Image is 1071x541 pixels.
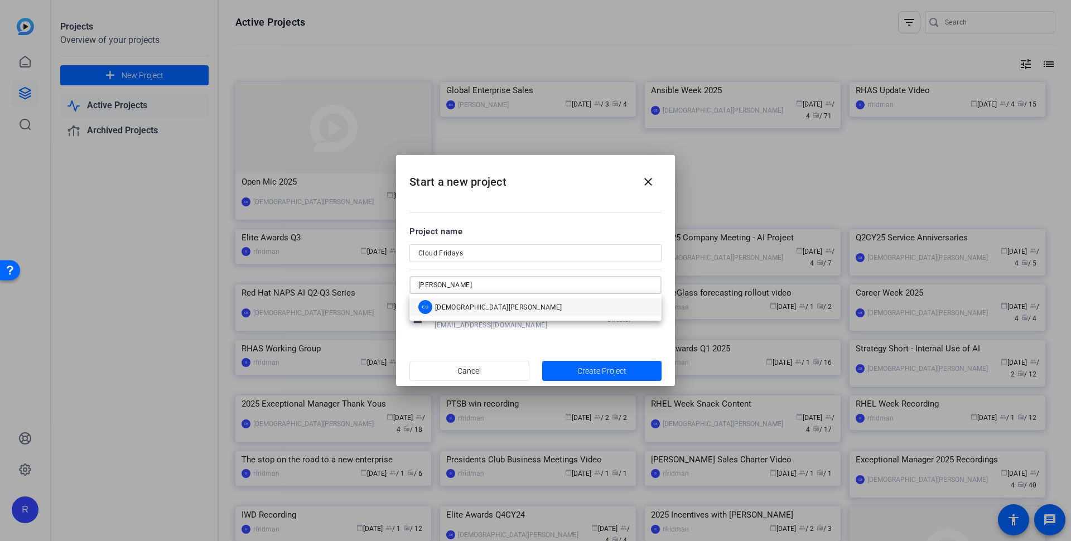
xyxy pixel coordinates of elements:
button: Create Project [542,361,662,381]
span: [EMAIL_ADDRESS][DOMAIN_NAME] [435,321,547,330]
span: Cancel [457,360,481,381]
input: Enter Project Name [418,247,653,260]
span: [DEMOGRAPHIC_DATA][PERSON_NAME] [435,303,562,312]
input: Add others: Type email or team members name [418,278,653,292]
span: Create Project [577,365,626,377]
h2: Start a new project [396,155,675,200]
mat-icon: close [641,175,655,189]
div: Project name [409,225,662,238]
button: Cancel [409,361,529,381]
div: CB [418,300,432,314]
